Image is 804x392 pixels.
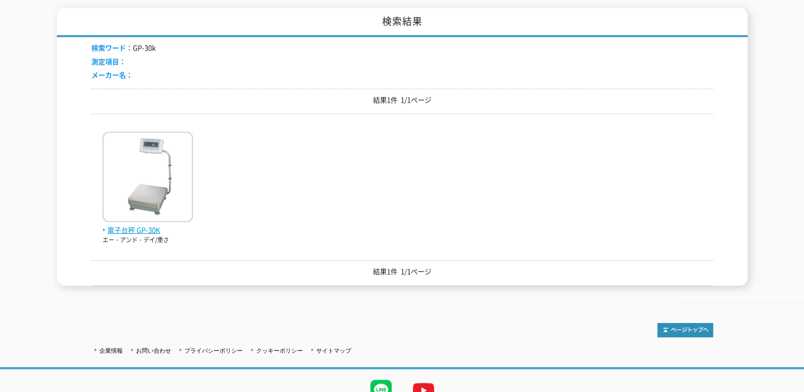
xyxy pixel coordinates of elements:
span: 電子台秤 GP-30K [103,225,193,236]
a: プライバシーポリシー [184,347,243,354]
h1: 検索結果 [57,8,748,37]
img: トップページへ [657,323,713,337]
p: 結果1件 1/1ページ [91,266,713,277]
a: サイトマップ [316,347,351,354]
a: 電子台秤 GP-30K [103,214,193,236]
a: クッキーポリシー [256,347,303,354]
p: エー・アンド・デイ/重さ [103,236,193,245]
span: 測定項目： [91,56,126,66]
span: 検索ワード： [91,42,133,53]
p: 結果1件 1/1ページ [91,95,713,106]
a: 企業情報 [99,347,123,354]
img: GP-30K [103,132,193,225]
a: お問い合わせ [136,347,171,354]
span: メーカー名： [91,70,133,80]
li: GP-30k [91,42,156,54]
